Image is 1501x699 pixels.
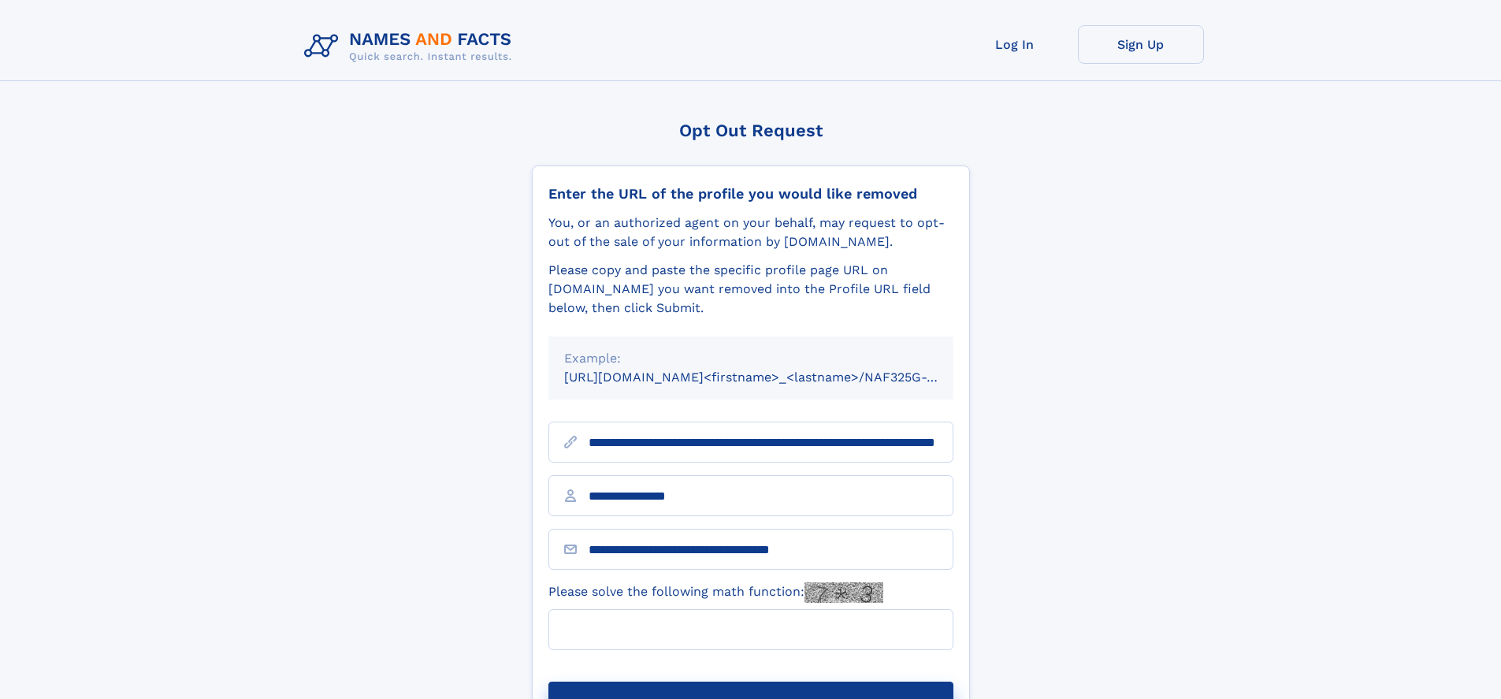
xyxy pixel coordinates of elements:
[548,185,953,203] div: Enter the URL of the profile you would like removed
[548,261,953,318] div: Please copy and paste the specific profile page URL on [DOMAIN_NAME] you want removed into the Pr...
[1078,25,1204,64] a: Sign Up
[532,121,970,140] div: Opt Out Request
[548,214,953,251] div: You, or an authorized agent on your behalf, may request to opt-out of the sale of your informatio...
[952,25,1078,64] a: Log In
[564,349,938,368] div: Example:
[548,582,883,603] label: Please solve the following math function:
[564,370,983,385] small: [URL][DOMAIN_NAME]<firstname>_<lastname>/NAF325G-xxxxxxxx
[298,25,525,68] img: Logo Names and Facts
